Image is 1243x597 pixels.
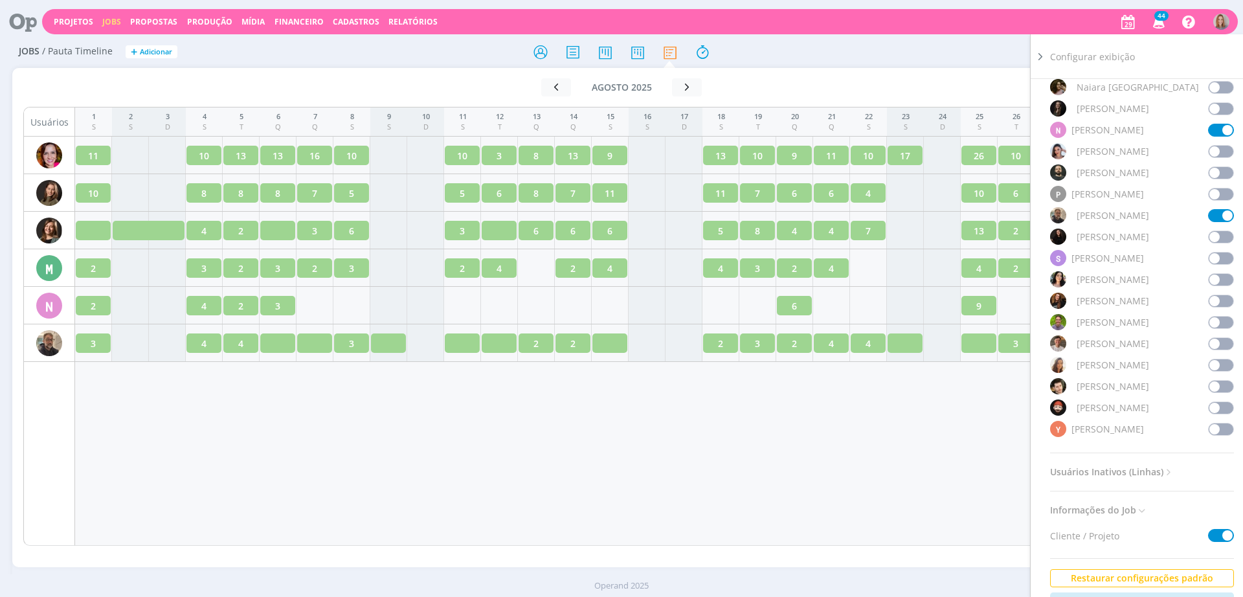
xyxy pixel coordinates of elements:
[131,45,137,59] span: +
[715,186,726,200] span: 11
[974,224,984,238] span: 13
[607,224,612,238] span: 6
[349,262,354,275] span: 3
[902,111,910,122] div: 23
[939,111,946,122] div: 24
[497,186,502,200] span: 6
[241,16,265,27] a: Mídia
[865,122,873,133] div: S
[496,122,504,133] div: T
[350,111,354,122] div: 8
[828,111,836,122] div: 21
[187,16,232,27] a: Produção
[312,186,317,200] span: 7
[571,78,672,96] button: agosto 2025
[752,149,763,163] span: 10
[88,186,98,200] span: 10
[1071,187,1144,201] span: [PERSON_NAME]
[974,186,984,200] span: 10
[1013,186,1018,200] span: 6
[385,17,442,27] button: Relatórios
[755,262,760,275] span: 3
[828,122,836,133] div: Q
[533,224,539,238] span: 6
[36,255,62,281] div: M
[826,149,836,163] span: 11
[1050,400,1066,416] img: W
[1077,358,1149,372] span: [PERSON_NAME]
[570,337,576,350] span: 2
[238,299,243,313] span: 2
[460,262,465,275] span: 2
[1077,80,1199,94] span: Naiara [GEOGRAPHIC_DATA]
[42,46,113,57] span: / Pauta Timeline
[1013,122,1020,133] div: T
[459,111,467,122] div: 11
[570,224,576,238] span: 6
[570,186,576,200] span: 7
[238,262,243,275] span: 2
[457,149,467,163] span: 10
[349,224,354,238] span: 6
[680,122,688,133] div: D
[140,48,172,56] span: Adicionar
[754,111,762,122] div: 19
[92,122,96,133] div: S
[533,186,539,200] span: 8
[1077,401,1149,414] span: [PERSON_NAME]
[274,16,324,27] a: Financeiro
[607,262,612,275] span: 4
[974,149,984,163] span: 26
[240,122,243,133] div: T
[644,122,651,133] div: S
[238,186,243,200] span: 8
[866,186,871,200] span: 4
[1013,262,1018,275] span: 2
[792,149,797,163] span: 9
[309,149,320,163] span: 16
[388,16,438,27] a: Relatórios
[792,337,797,350] span: 2
[349,337,354,350] span: 3
[829,337,834,350] span: 4
[165,122,170,133] div: D
[902,122,910,133] div: S
[91,262,96,275] span: 2
[680,111,688,122] div: 17
[1077,208,1149,222] span: [PERSON_NAME]
[1013,111,1020,122] div: 26
[791,122,799,133] div: Q
[533,149,539,163] span: 8
[126,45,177,59] button: +Adicionar
[312,122,318,133] div: Q
[976,111,983,122] div: 25
[570,111,577,122] div: 14
[1050,502,1147,519] span: Informações do Job
[863,149,873,163] span: 10
[238,337,243,350] span: 4
[754,122,762,133] div: T
[1071,422,1144,436] span: [PERSON_NAME]
[1050,229,1066,245] img: S
[792,186,797,200] span: 6
[201,224,207,238] span: 4
[718,262,723,275] span: 4
[36,293,62,319] div: N
[792,224,797,238] span: 4
[570,122,577,133] div: Q
[129,122,133,133] div: S
[275,186,280,200] span: 8
[329,17,383,27] button: Cadastros
[570,262,576,275] span: 2
[36,330,62,356] img: R
[1050,357,1066,373] img: V
[718,337,723,350] span: 2
[533,122,541,133] div: Q
[1050,335,1066,352] img: T
[1050,100,1066,117] img: N
[717,122,725,133] div: S
[19,46,39,57] span: Jobs
[496,111,504,122] div: 12
[126,17,181,27] button: Propostas
[792,262,797,275] span: 2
